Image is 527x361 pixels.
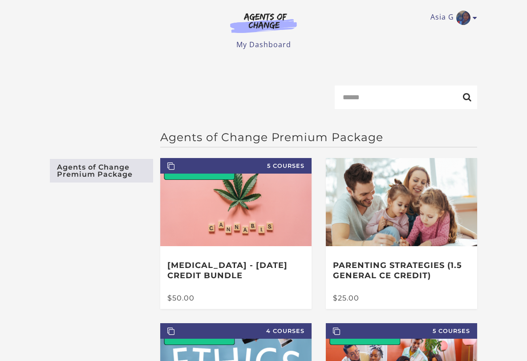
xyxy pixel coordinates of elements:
a: Parenting Strategies (1.5 General CE Credit) $25.00 [326,158,477,309]
span: 5 Courses [326,323,477,339]
h2: Agents of Change Premium Package [160,130,477,144]
h3: [MEDICAL_DATA] - [DATE] Credit Bundle [167,260,304,280]
a: My Dashboard [236,40,291,49]
span: 4 Courses [160,323,312,339]
img: Agents of Change Logo [221,12,306,33]
h3: Parenting Strategies (1.5 General CE Credit) [333,260,470,280]
div: $50.00 [167,295,304,302]
div: $25.00 [333,295,470,302]
a: Agents of Change Premium Package [50,159,153,183]
span: 5 Courses [160,158,312,174]
a: Toggle menu [430,11,473,25]
a: 5 Courses [MEDICAL_DATA] - [DATE] Credit Bundle $50.00 [160,158,312,309]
